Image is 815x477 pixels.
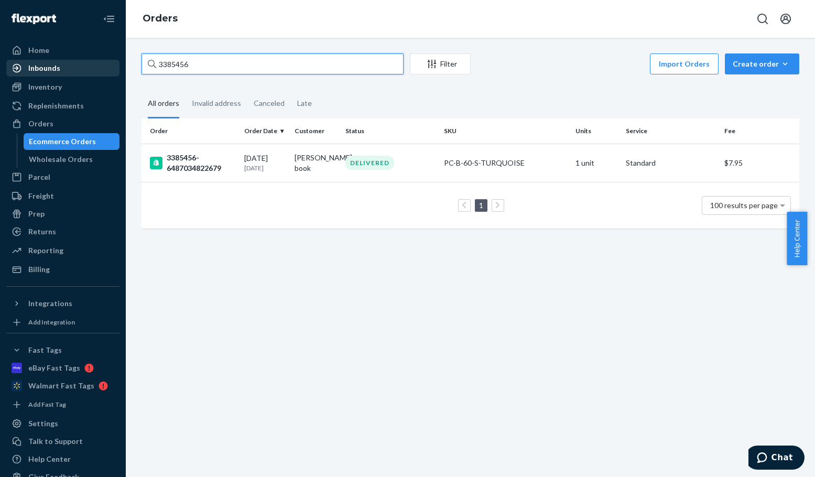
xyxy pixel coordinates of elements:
[6,205,119,222] a: Prep
[6,295,119,312] button: Integrations
[787,212,807,265] button: Help Center
[150,153,236,174] div: 3385456-6487034822679
[6,79,119,95] a: Inventory
[142,118,240,144] th: Order
[99,8,119,29] button: Close Navigation
[6,42,119,59] a: Home
[6,188,119,204] a: Freight
[28,298,72,309] div: Integrations
[6,451,119,468] a: Help Center
[626,158,716,168] p: Standard
[6,261,119,278] a: Billing
[6,415,119,432] a: Settings
[410,53,471,74] button: Filter
[6,169,119,186] a: Parcel
[650,53,719,74] button: Import Orders
[28,226,56,237] div: Returns
[752,8,773,29] button: Open Search Box
[134,4,186,34] ol: breadcrumbs
[28,101,84,111] div: Replenishments
[290,144,341,182] td: [PERSON_NAME] book
[345,156,394,170] div: DELIVERED
[6,360,119,376] a: eBay Fast Tags
[24,151,120,168] a: Wholesale Orders
[28,82,62,92] div: Inventory
[6,377,119,394] a: Walmart Fast Tags
[440,118,571,144] th: SKU
[410,59,470,69] div: Filter
[748,446,805,472] iframe: Opens a widget where you can chat to one of our agents
[148,90,179,118] div: All orders
[571,144,622,182] td: 1 unit
[28,209,45,219] div: Prep
[444,158,567,168] div: PC-B-60-S-TURQUOISE
[710,201,778,210] span: 100 results per page
[6,242,119,259] a: Reporting
[240,118,290,144] th: Order Date
[28,418,58,429] div: Settings
[142,53,404,74] input: Search orders
[6,223,119,240] a: Returns
[775,8,796,29] button: Open account menu
[254,90,285,117] div: Canceled
[28,191,54,201] div: Freight
[28,318,75,327] div: Add Integration
[143,13,178,24] a: Orders
[341,118,440,144] th: Status
[720,144,799,182] td: $7.95
[28,118,53,129] div: Orders
[28,264,50,275] div: Billing
[6,316,119,329] a: Add Integration
[28,436,83,447] div: Talk to Support
[29,154,93,165] div: Wholesale Orders
[29,136,96,147] div: Ecommerce Orders
[571,118,622,144] th: Units
[6,97,119,114] a: Replenishments
[6,398,119,411] a: Add Fast Tag
[28,345,62,355] div: Fast Tags
[192,90,241,117] div: Invalid address
[244,153,286,172] div: [DATE]
[28,363,80,373] div: eBay Fast Tags
[12,14,56,24] img: Flexport logo
[28,63,60,73] div: Inbounds
[6,342,119,359] button: Fast Tags
[720,118,799,144] th: Fee
[28,400,66,409] div: Add Fast Tag
[28,381,94,391] div: Walmart Fast Tags
[622,118,720,144] th: Service
[477,201,485,210] a: Page 1 is your current page
[28,45,49,56] div: Home
[6,60,119,77] a: Inbounds
[244,164,286,172] p: [DATE]
[28,245,63,256] div: Reporting
[295,126,336,135] div: Customer
[6,115,119,132] a: Orders
[297,90,312,117] div: Late
[6,433,119,450] button: Talk to Support
[28,172,50,182] div: Parcel
[24,133,120,150] a: Ecommerce Orders
[28,454,71,464] div: Help Center
[733,59,791,69] div: Create order
[725,53,799,74] button: Create order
